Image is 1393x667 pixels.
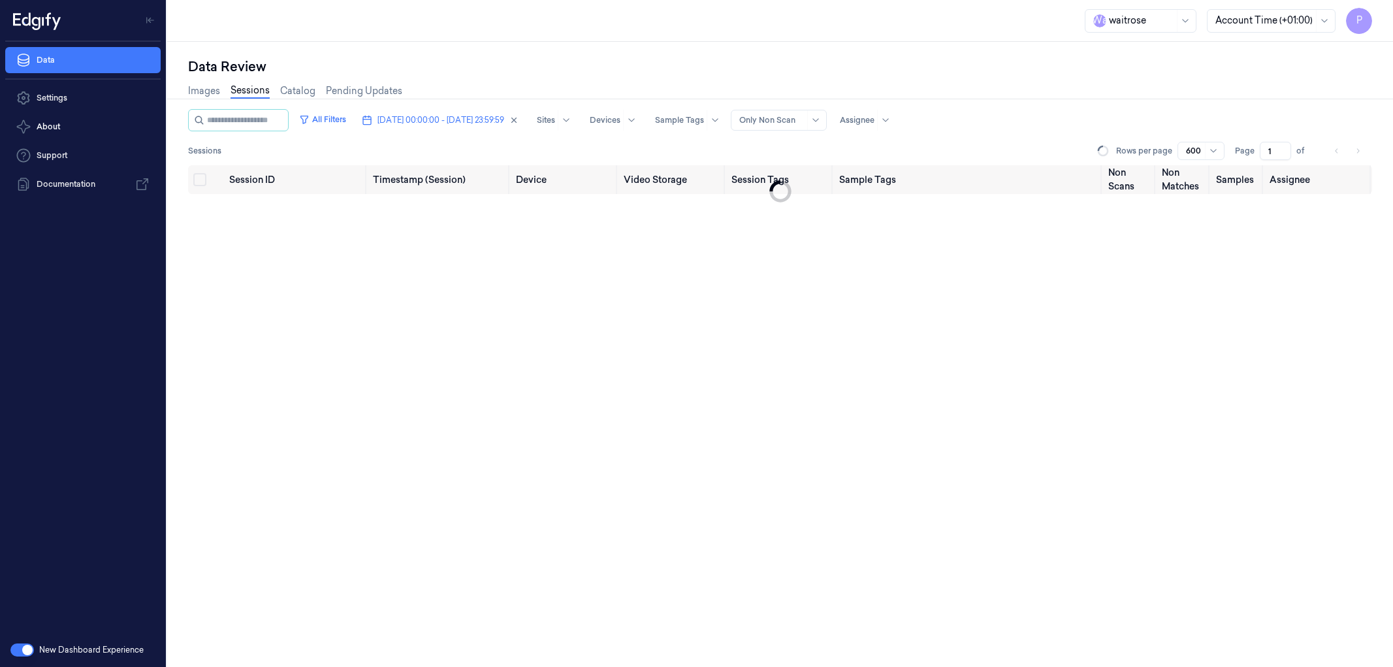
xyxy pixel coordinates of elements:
[140,10,161,31] button: Toggle Navigation
[188,57,1372,76] div: Data Review
[326,84,402,98] a: Pending Updates
[188,84,220,98] a: Images
[5,142,161,169] a: Support
[1157,165,1210,194] th: Non Matches
[5,85,161,111] a: Settings
[1093,14,1106,27] span: W a
[357,110,524,131] button: [DATE] 00:00:00 - [DATE] 23:59:59
[726,165,834,194] th: Session Tags
[224,165,368,194] th: Session ID
[834,165,1103,194] th: Sample Tags
[193,173,206,186] button: Select all
[1328,142,1367,160] nav: pagination
[618,165,726,194] th: Video Storage
[368,165,511,194] th: Timestamp (Session)
[1103,165,1157,194] th: Non Scans
[1296,145,1317,157] span: of
[231,84,270,99] a: Sessions
[188,145,221,157] span: Sessions
[280,84,315,98] a: Catalog
[1211,165,1264,194] th: Samples
[294,109,351,130] button: All Filters
[1346,8,1372,34] button: P
[377,114,504,126] span: [DATE] 00:00:00 - [DATE] 23:59:59
[511,165,618,194] th: Device
[5,47,161,73] a: Data
[1264,165,1372,194] th: Assignee
[5,114,161,140] button: About
[5,171,161,197] a: Documentation
[1235,145,1255,157] span: Page
[1116,145,1172,157] p: Rows per page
